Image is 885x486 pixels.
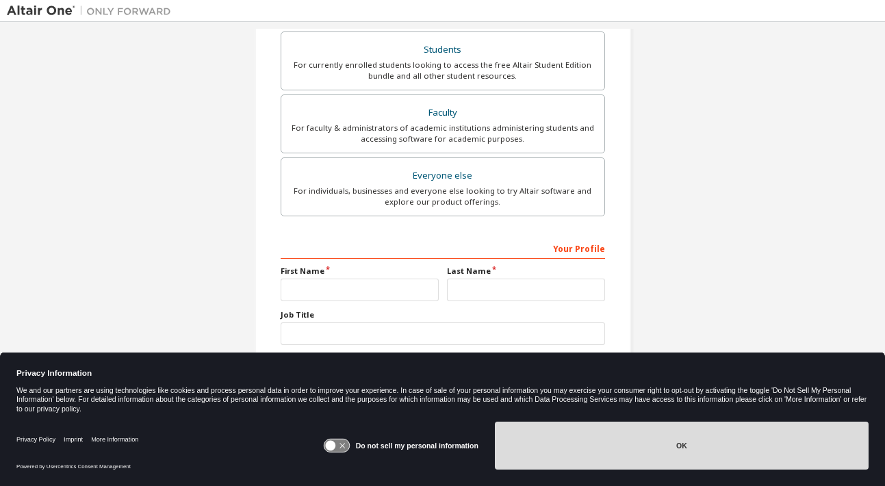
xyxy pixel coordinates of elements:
[281,266,439,277] label: First Name
[281,237,605,259] div: Your Profile
[290,103,596,123] div: Faculty
[290,40,596,60] div: Students
[281,309,605,320] label: Job Title
[290,123,596,144] div: For faculty & administrators of academic institutions administering students and accessing softwa...
[7,4,178,18] img: Altair One
[290,166,596,186] div: Everyone else
[290,186,596,207] div: For individuals, businesses and everyone else looking to try Altair software and explore our prod...
[290,60,596,81] div: For currently enrolled students looking to access the free Altair Student Edition bundle and all ...
[447,266,605,277] label: Last Name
